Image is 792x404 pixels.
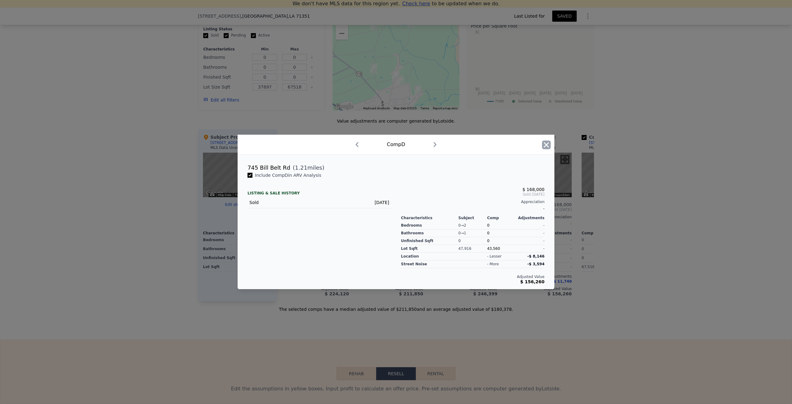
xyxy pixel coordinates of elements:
[527,262,544,266] span: -$ 3,594
[387,141,405,148] div: Comp D
[520,279,544,284] span: $ 156,260
[458,237,487,245] div: 0
[458,222,487,229] div: 0 → 2
[401,274,544,279] div: Adjusted Value
[487,229,516,237] div: 0
[516,245,544,253] div: -
[516,237,544,245] div: -
[487,262,499,267] div: - more
[458,245,487,253] div: 47,916
[401,222,458,229] div: Bedrooms
[247,191,391,197] div: LISTING & SALE HISTORY
[401,260,458,268] div: street noise
[401,245,458,253] div: Lot Sqft
[401,229,458,237] div: Bathrooms
[487,215,516,220] div: Comp
[487,223,489,228] span: 0
[527,254,544,258] span: -$ 8,146
[290,163,324,172] span: ( miles)
[401,204,544,213] div: -
[458,229,487,237] div: 0 → 1
[247,163,290,172] div: 745 Bill Belt Rd
[523,187,544,192] span: $ 168,000
[516,222,544,229] div: -
[516,229,544,237] div: -
[401,192,544,197] span: Sold [DATE]
[295,164,307,171] span: 1.21
[458,215,487,220] div: Subject
[252,173,324,178] span: Include Comp D in ARV Analysis
[401,215,458,220] div: Characteristics
[401,237,458,245] div: Unfinished Sqft
[487,246,500,251] span: 43,560
[357,199,389,206] div: [DATE]
[249,199,314,206] div: Sold
[487,254,501,259] div: - lesser
[516,215,544,220] div: Adjustments
[487,239,489,243] span: 0
[401,253,458,260] div: location
[401,199,544,204] div: Appreciation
